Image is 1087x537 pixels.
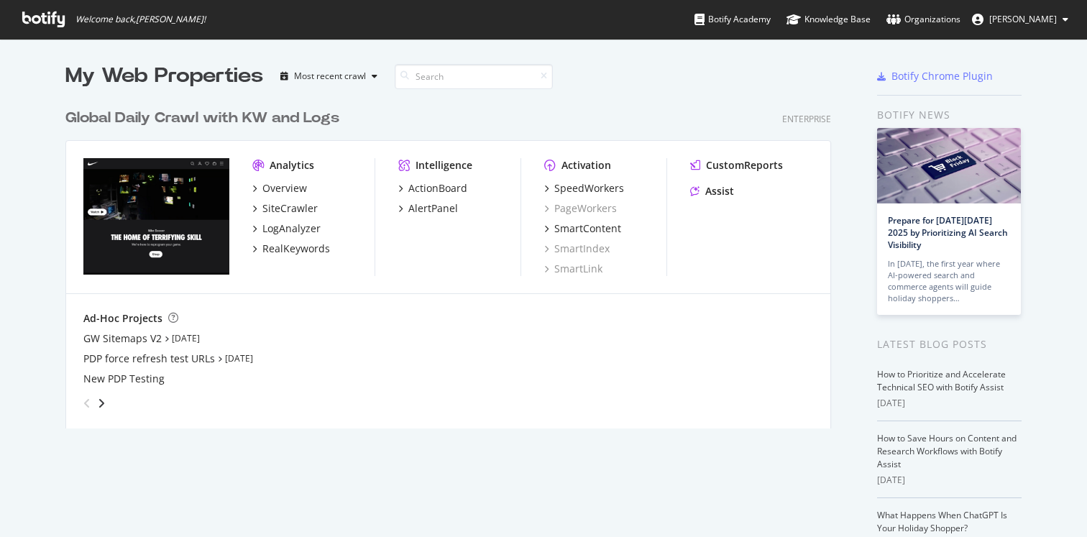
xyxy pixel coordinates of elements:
[75,14,206,25] span: Welcome back, [PERSON_NAME] !
[78,392,96,415] div: angle-left
[83,331,162,346] a: GW Sitemaps V2
[960,8,1080,31] button: [PERSON_NAME]
[275,65,383,88] button: Most recent crawl
[262,181,307,196] div: Overview
[83,372,165,386] a: New PDP Testing
[877,128,1021,203] img: Prepare for Black Friday 2025 by Prioritizing AI Search Visibility
[706,158,783,173] div: CustomReports
[888,258,1010,304] div: In [DATE], the first year where AI-powered search and commerce agents will guide holiday shoppers…
[877,107,1022,123] div: Botify news
[877,368,1006,393] a: How to Prioritize and Accelerate Technical SEO with Botify Assist
[270,158,314,173] div: Analytics
[877,336,1022,352] div: Latest Blog Posts
[83,158,229,275] img: nike.com
[83,352,215,366] a: PDP force refresh test URLs
[252,201,318,216] a: SiteCrawler
[554,221,621,236] div: SmartContent
[83,311,162,326] div: Ad-Hoc Projects
[888,214,1008,251] a: Prepare for [DATE][DATE] 2025 by Prioritizing AI Search Visibility
[252,181,307,196] a: Overview
[989,13,1057,25] span: Georgie Phillips
[690,184,734,198] a: Assist
[877,432,1017,470] a: How to Save Hours on Content and Research Workflows with Botify Assist
[690,158,783,173] a: CustomReports
[544,262,602,276] a: SmartLink
[252,221,321,236] a: LogAnalyzer
[877,474,1022,487] div: [DATE]
[694,12,771,27] div: Botify Academy
[398,181,467,196] a: ActionBoard
[786,12,871,27] div: Knowledge Base
[225,352,253,364] a: [DATE]
[544,221,621,236] a: SmartContent
[544,201,617,216] a: PageWorkers
[782,113,831,125] div: Enterprise
[408,181,467,196] div: ActionBoard
[891,69,993,83] div: Botify Chrome Plugin
[544,242,610,256] a: SmartIndex
[561,158,611,173] div: Activation
[544,181,624,196] a: SpeedWorkers
[554,181,624,196] div: SpeedWorkers
[877,509,1007,534] a: What Happens When ChatGPT Is Your Holiday Shopper?
[408,201,458,216] div: AlertPanel
[705,184,734,198] div: Assist
[398,201,458,216] a: AlertPanel
[96,396,106,410] div: angle-right
[65,91,843,428] div: grid
[252,242,330,256] a: RealKeywords
[416,158,472,173] div: Intelligence
[262,242,330,256] div: RealKeywords
[886,12,960,27] div: Organizations
[172,332,200,344] a: [DATE]
[395,64,553,89] input: Search
[877,69,993,83] a: Botify Chrome Plugin
[262,201,318,216] div: SiteCrawler
[262,221,321,236] div: LogAnalyzer
[877,397,1022,410] div: [DATE]
[65,108,339,129] div: Global Daily Crawl with KW and Logs
[294,72,366,81] div: Most recent crawl
[65,62,263,91] div: My Web Properties
[65,108,345,129] a: Global Daily Crawl with KW and Logs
